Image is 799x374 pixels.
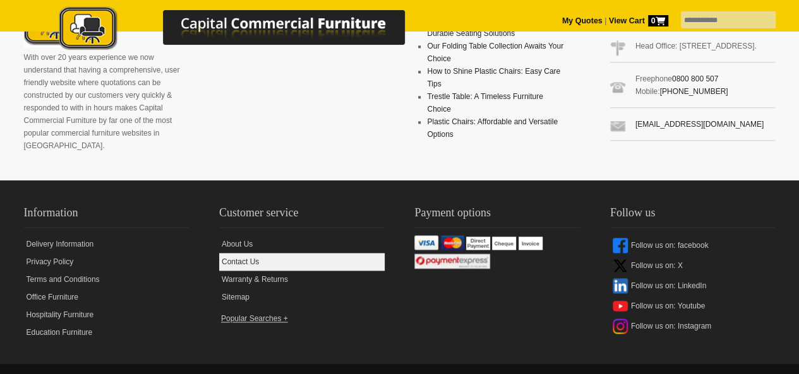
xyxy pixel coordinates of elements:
[659,87,728,96] a: [PHONE_NUMBER]
[613,318,628,334] img: instagram-icon
[613,258,628,273] img: x-icon
[610,67,776,108] span: Freephone Mobile:
[492,237,516,250] img: Cheque
[635,120,764,129] a: [EMAIL_ADDRESS][DOMAIN_NAME]
[24,51,189,152] p: With over 20 years experience we now understand that having a comprehensive, user friendly websit...
[24,6,466,52] img: Capital Commercial Furniture Logo
[427,42,563,63] a: Our Folding Table Collection Awaits Your Choice
[24,271,189,288] a: Terms and Conditions
[219,203,385,228] h2: Customer service
[219,253,385,271] a: Contact Us
[562,16,603,25] a: My Quotes
[466,237,490,250] img: Direct Payment
[427,92,543,114] a: Trestle Table: A Timeless Furniture Choice
[414,254,490,269] img: Windcave / Payment Express
[672,74,718,83] a: 0800 800 507
[519,237,543,250] img: Invoice
[610,316,776,336] a: Follow us on: Instagram
[613,238,628,253] img: facebook-icon
[610,35,776,62] span: Head Office: [STREET_ADDRESS].
[219,235,385,253] a: About Us
[24,253,189,271] a: Privacy Policy
[427,4,565,38] a: Best Cafe Chairs in [GEOGRAPHIC_DATA] for 2025: Stylish, Durable Seating Solutions
[427,67,560,88] a: How to Shine Plastic Chairs: Easy Care Tips
[24,288,189,306] a: Office Furniture
[24,203,189,228] h2: Information
[610,276,776,296] a: Follow us on: LinkedIn
[613,298,628,313] img: youtube-icon
[610,255,776,276] a: Follow us on: X
[219,271,385,288] a: Warranty & Returns
[606,16,668,25] a: View Cart0
[441,235,464,250] img: Mastercard
[427,117,558,139] a: Plastic Chairs: Affordable and Versatile Options
[610,235,776,255] a: Follow us on: facebook
[24,306,189,324] a: Hospitality Furniture
[219,2,383,141] iframe: fb:page Facebook Social Plugin
[610,296,776,316] a: Follow us on: Youtube
[613,278,628,293] img: linkedin-icon
[414,235,438,250] img: VISA
[24,235,189,253] a: Delivery Information
[24,6,466,56] a: Capital Commercial Furniture Logo
[414,203,580,228] h2: Payment options
[609,16,668,25] strong: View Cart
[610,203,776,228] h2: Follow us
[24,324,189,341] a: Education Furniture
[219,288,385,306] a: Sitemap
[648,15,668,26] span: 0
